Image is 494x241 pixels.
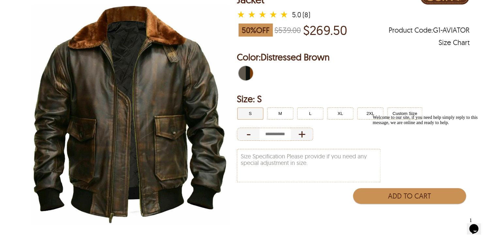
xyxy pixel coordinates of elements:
a: Men's G1 Aviator A2 Bomber Leather Jacket with a 5 Star Rating and 8 Product Review } [237,10,291,19]
label: 5 rating [280,11,289,18]
div: Distressed Brown [237,64,255,82]
textarea: Size Specification Please provide if you need any special adjustment in size. [237,149,380,182]
button: Click to select L [297,107,323,120]
div: 5.0 [292,11,301,18]
span: Product Code: G1-AVIATOR [388,27,469,33]
div: Size Chart [438,39,469,46]
button: Add to Cart [353,188,466,204]
p: Price of $269.50 [303,23,347,38]
div: Decrease Quantity of Item [237,128,259,141]
label: 1 rating [237,11,246,18]
div: (8) [302,11,310,18]
button: Click to select XL [327,107,353,120]
h2: Selected Color: by Distressed Brown [237,51,470,64]
span: Distressed Brown [261,51,330,63]
button: Click to select 2XL [357,107,383,120]
button: Click to select Custom Size [387,107,423,120]
iframe: PayPal [352,207,466,222]
div: Increase Quantity of Item [291,128,313,141]
strike: $539.00 [274,25,301,35]
label: 2 rating [248,11,257,18]
button: Click to select S [237,107,263,120]
label: 3 rating [258,11,268,18]
span: 50 % OFF [239,24,273,37]
iframe: chat widget [467,215,487,234]
iframe: chat widget [370,112,487,212]
div: Welcome to our site, if you need help simply reply to this message, we are online and ready to help. [3,3,120,13]
label: 4 rating [269,11,278,18]
span: Welcome to our site, if you need help simply reply to this message, we are online and ready to help. [3,3,108,13]
button: Click to select M [267,107,293,120]
h2: Selected Filter by Size: S [237,92,470,105]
